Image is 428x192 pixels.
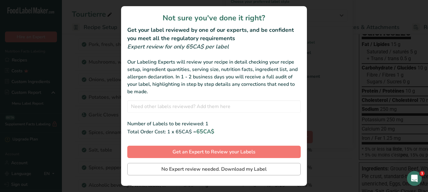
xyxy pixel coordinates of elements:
[132,185,171,190] span: Don't show this again
[161,165,267,173] span: No Expert review needed. Download my Label
[420,171,425,176] span: 1
[127,146,301,158] button: Get an Expert to Review your Labels
[127,26,301,43] h2: Get your label reviewed by one of our experts, and be confident you meet all the regulatory requi...
[173,148,255,156] span: Get an Expert to Review your Labels
[127,43,301,51] div: Expert review for only 65CA$ per label
[127,120,301,127] div: Number of Labels to be reviewed: 1
[127,58,301,95] div: Our Labeling Experts will review your recipe in detail checking your recipe setup, ingredient qua...
[127,100,301,113] input: Need other labels reviewed? Add them here
[127,12,301,23] h1: Not sure you've done it right?
[127,163,301,175] button: No Expert review needed. Download my Label
[407,171,422,186] iframe: Intercom live chat
[127,127,301,136] div: Total Order Cost: 1 x 65CA$ =
[196,128,214,135] span: 65CA$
